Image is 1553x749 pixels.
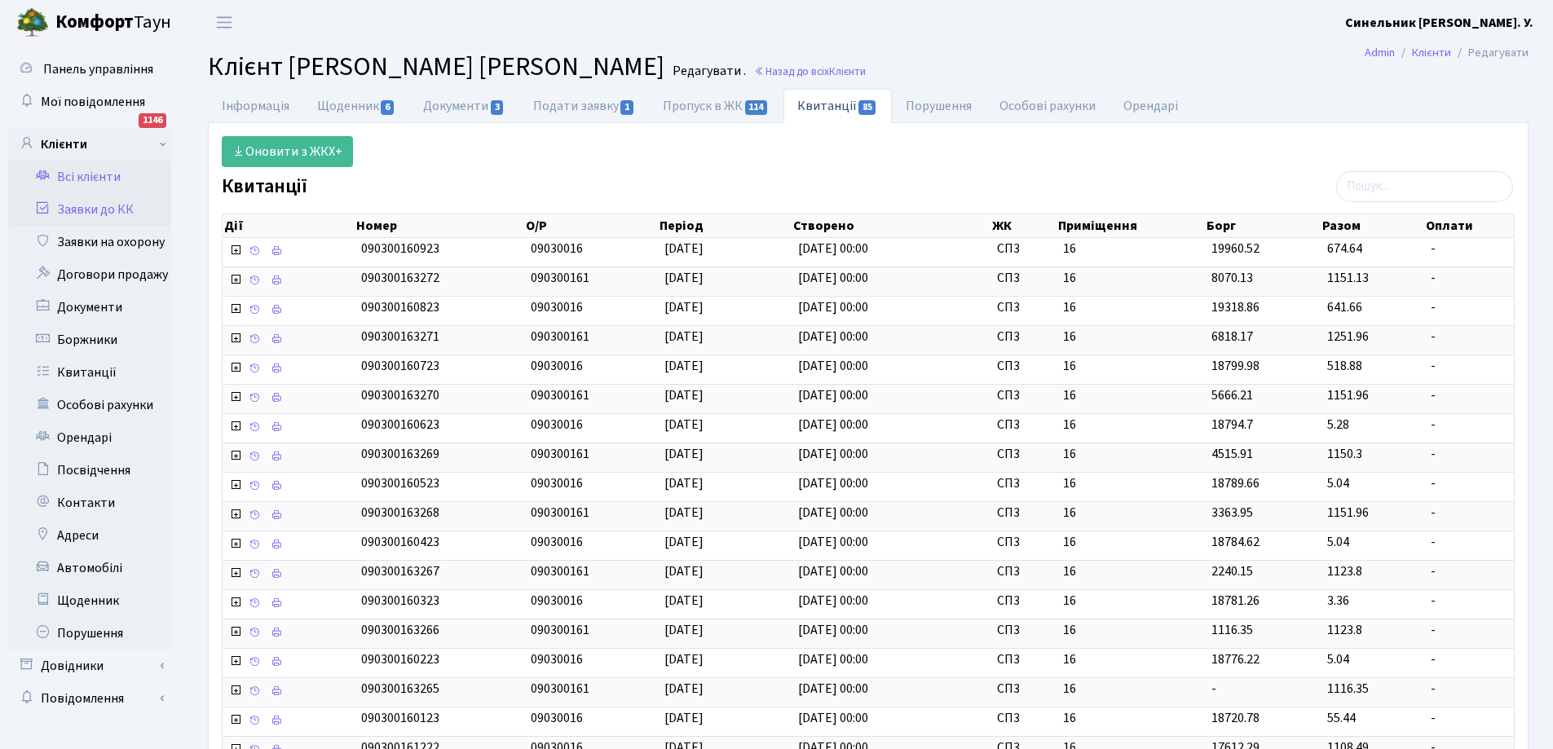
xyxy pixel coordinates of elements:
[858,100,876,115] span: 85
[664,357,704,375] span: [DATE]
[997,621,1050,640] span: СП3
[664,709,704,727] span: [DATE]
[8,258,171,291] a: Договори продажу
[664,386,704,404] span: [DATE]
[531,533,583,551] span: 09030016
[8,324,171,356] a: Боржники
[649,89,783,123] a: Пропуск в ЖК
[223,214,355,237] th: Дії
[8,682,171,715] a: Повідомлення
[531,240,583,258] span: 09030016
[531,445,589,463] span: 090300161
[1327,357,1362,375] span: 518.88
[8,53,171,86] a: Панель управління
[798,240,868,258] span: [DATE] 00:00
[1424,214,1514,237] th: Оплати
[1211,269,1253,287] span: 8070.13
[892,89,986,123] a: Порушення
[997,709,1050,728] span: СП3
[8,226,171,258] a: Заявки на охорону
[664,533,704,551] span: [DATE]
[997,357,1050,376] span: СП3
[55,9,171,37] span: Таун
[829,64,866,79] span: Клієнти
[798,357,868,375] span: [DATE] 00:00
[798,328,868,346] span: [DATE] 00:00
[997,504,1050,522] span: СП3
[620,100,633,115] span: 1
[1327,269,1369,287] span: 1151.13
[1327,533,1349,551] span: 5.04
[361,416,439,434] span: 090300160623
[997,680,1050,698] span: СП3
[997,650,1050,669] span: СП3
[1431,504,1507,522] span: -
[798,650,868,668] span: [DATE] 00:00
[531,504,589,522] span: 090300161
[1063,386,1198,405] span: 16
[1431,709,1507,728] span: -
[1345,14,1533,32] b: Синельник [PERSON_NAME]. У.
[1431,328,1507,346] span: -
[798,445,868,463] span: [DATE] 00:00
[997,386,1050,405] span: СП3
[1327,504,1369,522] span: 1151.96
[531,328,589,346] span: 090300161
[1063,298,1198,317] span: 16
[1063,562,1198,581] span: 16
[669,64,746,79] small: Редагувати .
[1327,474,1349,492] span: 5.04
[1431,416,1507,434] span: -
[361,621,439,639] span: 090300163266
[1321,214,1424,237] th: Разом
[1431,474,1507,493] span: -
[798,621,868,639] span: [DATE] 00:00
[361,533,439,551] span: 090300160423
[1327,562,1362,580] span: 1123.8
[361,240,439,258] span: 090300160923
[1211,621,1253,639] span: 1116.35
[361,592,439,610] span: 090300160323
[1205,214,1321,237] th: Борг
[997,592,1050,610] span: СП3
[997,474,1050,493] span: СП3
[1327,592,1349,610] span: 3.36
[531,386,589,404] span: 090300161
[664,680,704,698] span: [DATE]
[798,562,868,580] span: [DATE] 00:00
[409,89,518,123] a: Документи
[1063,680,1198,698] span: 16
[664,504,704,522] span: [DATE]
[1063,621,1198,640] span: 16
[8,291,171,324] a: Документи
[997,562,1050,581] span: СП3
[491,100,504,115] span: 3
[1063,709,1198,728] span: 16
[8,356,171,389] a: Квитанції
[1063,650,1198,669] span: 16
[531,357,583,375] span: 09030016
[997,240,1050,258] span: СП3
[1431,592,1507,610] span: -
[361,386,439,404] span: 090300163270
[997,445,1050,464] span: СП3
[997,416,1050,434] span: СП3
[1211,709,1260,727] span: 18720.78
[1211,445,1253,463] span: 4515.91
[664,445,704,463] span: [DATE]
[8,454,171,487] a: Посвідчення
[1327,298,1362,316] span: 641.66
[1211,474,1260,492] span: 18789.66
[664,269,704,287] span: [DATE]
[1431,445,1507,464] span: -
[361,269,439,287] span: 090300163272
[361,298,439,316] span: 090300160823
[361,680,439,698] span: 090300163265
[798,709,868,727] span: [DATE] 00:00
[798,474,868,492] span: [DATE] 00:00
[745,100,768,115] span: 114
[1431,562,1507,581] span: -
[8,193,171,226] a: Заявки до КК
[792,214,990,237] th: Створено
[1057,214,1205,237] th: Приміщення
